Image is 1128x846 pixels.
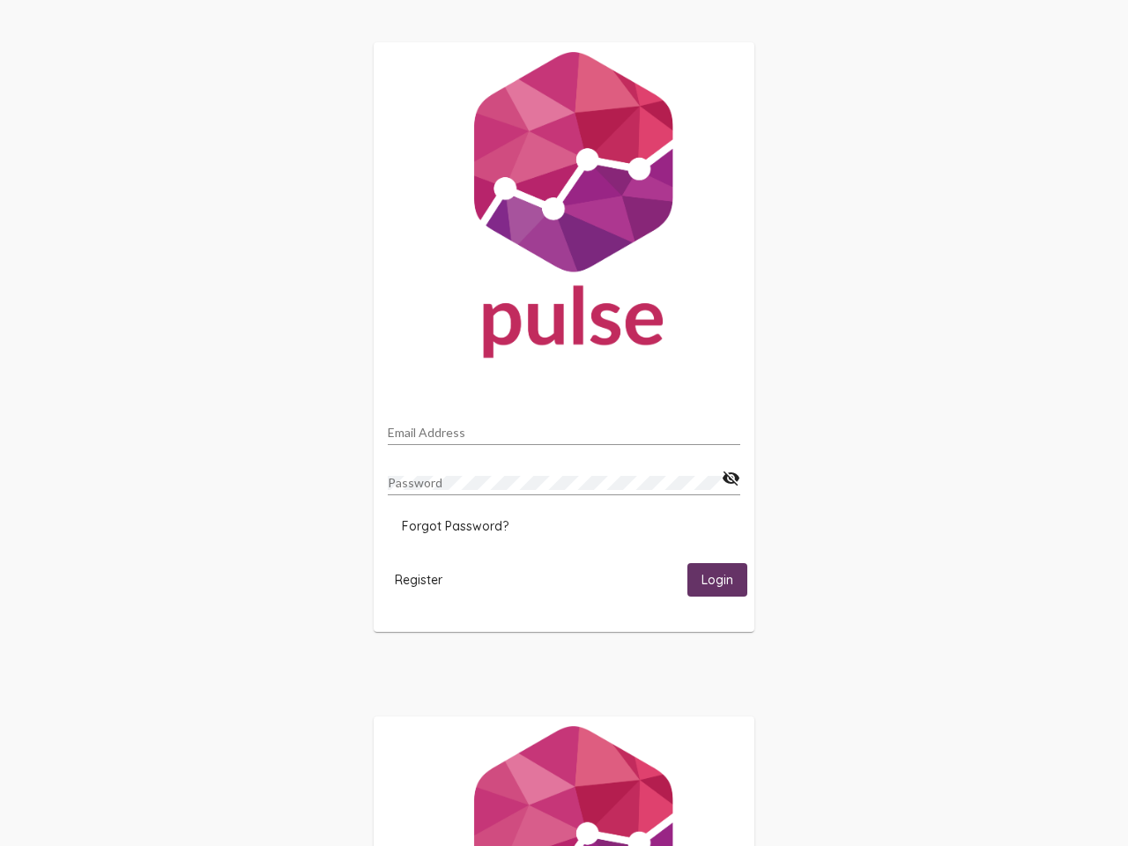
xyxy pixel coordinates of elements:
mat-icon: visibility_off [722,468,740,489]
span: Forgot Password? [402,518,508,534]
span: Register [395,572,442,588]
button: Login [687,563,747,596]
span: Login [701,573,733,589]
button: Forgot Password? [388,510,523,542]
img: Pulse For Good Logo [374,42,754,375]
button: Register [381,563,456,596]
